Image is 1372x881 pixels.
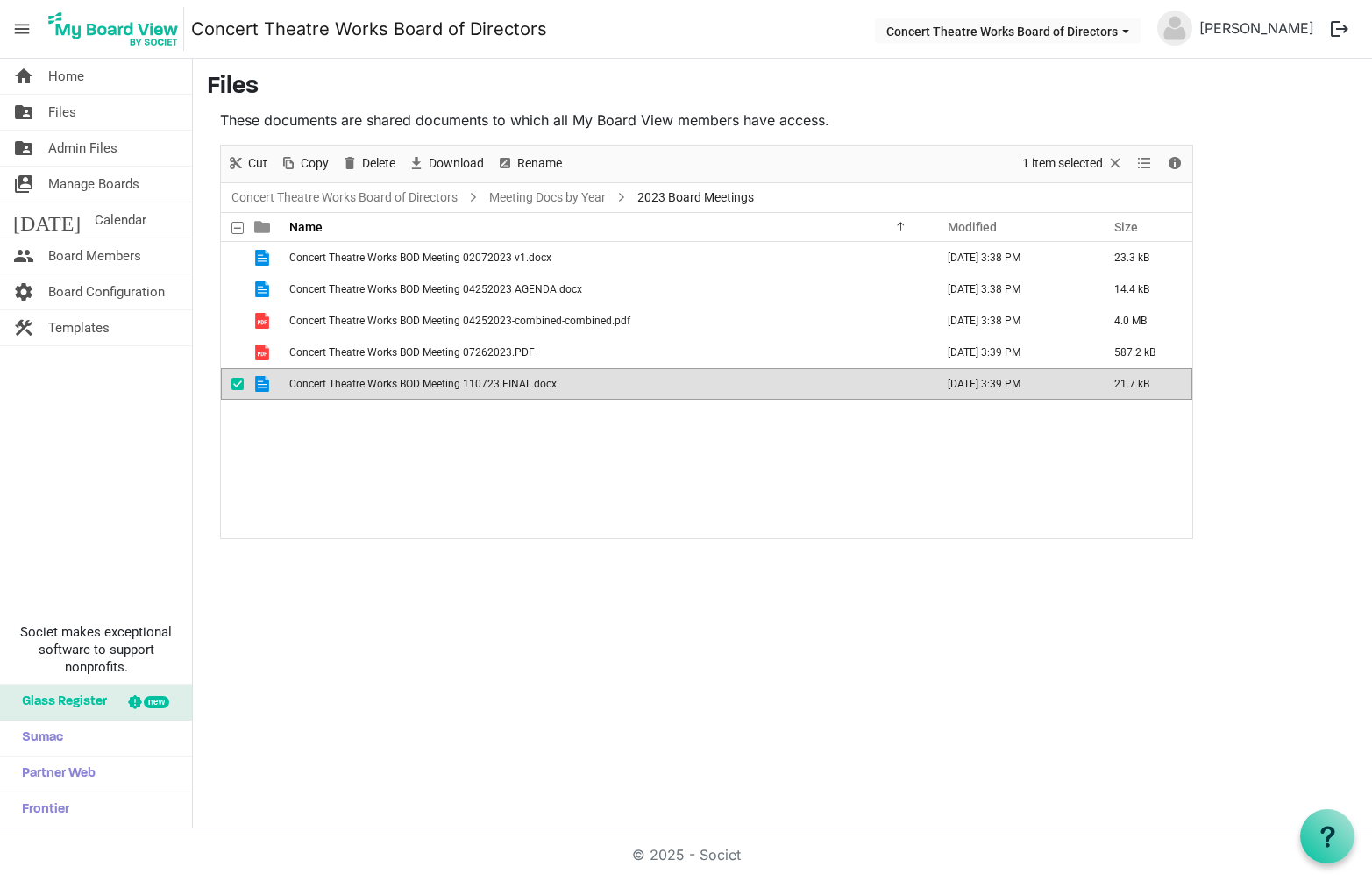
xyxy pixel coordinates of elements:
[284,337,929,368] td: Concert Theatre Works BOD Meeting 07262023.PDF is template cell column header Name
[220,110,1193,131] p: These documents are shared documents to which all My Board View members have access.
[13,131,34,166] span: folder_shared
[284,242,929,274] td: Concert Theatre Works BOD Meeting 02072023 v1.docx is template cell column header Name
[221,242,244,274] td: checkbox
[43,7,191,51] a: My Board View Logo
[1096,368,1192,400] td: 21.7 kB is template cell column header Size
[427,153,486,174] span: Download
[1160,146,1190,182] div: Details
[1020,153,1127,174] button: Selection
[486,187,609,209] a: Meeting Docs by Year
[1096,337,1192,368] td: 587.2 kB is template cell column header Size
[13,202,81,238] span: [DATE]
[95,202,146,238] span: Calendar
[228,187,461,209] a: Concert Theatre Works Board of Directors
[13,721,63,756] span: Sumac
[284,274,929,305] td: Concert Theatre Works BOD Meeting 04252023 AGENDA.docx is template cell column header Name
[929,337,1096,368] td: October 25, 2024 3:39 PM column header Modified
[402,146,490,182] div: Download
[338,153,399,174] button: Delete
[48,59,84,94] span: Home
[948,220,997,234] span: Modified
[244,337,284,368] td: is template cell column header type
[632,846,741,863] a: © 2025 - Societ
[207,73,1358,103] h3: Files
[48,131,117,166] span: Admin Files
[929,305,1096,337] td: October 25, 2024 3:38 PM column header Modified
[1096,305,1192,337] td: 4.0 MB is template cell column header Size
[284,368,929,400] td: Concert Theatre Works BOD Meeting 110723 FINAL.docx is template cell column header Name
[1163,153,1187,174] button: Details
[144,696,169,708] div: new
[360,153,397,174] span: Delete
[5,12,39,46] span: menu
[1096,274,1192,305] td: 14.4 kB is template cell column header Size
[1020,153,1105,174] span: 1 item selected
[490,146,568,182] div: Rename
[405,153,487,174] button: Download
[224,153,271,174] button: Cut
[13,167,34,202] span: switch_account
[48,95,76,130] span: Files
[875,18,1141,43] button: Concert Theatre Works Board of Directors dropdownbutton
[1016,146,1130,182] div: Clear selection
[289,315,630,327] span: Concert Theatre Works BOD Meeting 04252023-combined-combined.pdf
[515,153,564,174] span: Rename
[13,274,34,309] span: settings
[43,7,184,51] img: My Board View Logo
[929,242,1096,274] td: October 25, 2024 3:38 PM column header Modified
[8,623,184,676] span: Societ makes exceptional software to support nonprofits.
[244,242,284,274] td: is template cell column header type
[274,146,335,182] div: Copy
[221,368,244,400] td: checkbox
[13,792,69,828] span: Frontier
[1130,146,1160,182] div: View
[48,274,165,309] span: Board Configuration
[13,757,96,792] span: Partner Web
[335,146,402,182] div: Delete
[13,59,34,94] span: home
[221,274,244,305] td: checkbox
[244,305,284,337] td: is template cell column header type
[289,283,582,295] span: Concert Theatre Works BOD Meeting 04252023 AGENDA.docx
[289,252,551,264] span: Concert Theatre Works BOD Meeting 02072023 v1.docx
[289,378,557,390] span: Concert Theatre Works BOD Meeting 110723 FINAL.docx
[1192,11,1321,46] a: [PERSON_NAME]
[246,153,269,174] span: Cut
[277,153,332,174] button: Copy
[13,95,34,130] span: folder_shared
[191,11,547,46] a: Concert Theatre Works Board of Directors
[13,238,34,274] span: people
[48,167,139,202] span: Manage Boards
[221,305,244,337] td: checkbox
[1321,11,1358,47] button: logout
[634,187,757,209] span: 2023 Board Meetings
[929,368,1096,400] td: October 25, 2024 3:39 PM column header Modified
[13,310,34,345] span: construction
[244,274,284,305] td: is template cell column header type
[1096,242,1192,274] td: 23.3 kB is template cell column header Size
[244,368,284,400] td: is template cell column header type
[299,153,331,174] span: Copy
[289,220,323,234] span: Name
[221,146,274,182] div: Cut
[494,153,565,174] button: Rename
[929,274,1096,305] td: October 25, 2024 3:38 PM column header Modified
[13,685,107,720] span: Glass Register
[1134,153,1155,174] button: View dropdownbutton
[1157,11,1192,46] img: no-profile-picture.svg
[284,305,929,337] td: Concert Theatre Works BOD Meeting 04252023-combined-combined.pdf is template cell column header Name
[48,310,110,345] span: Templates
[289,346,535,359] span: Concert Theatre Works BOD Meeting 07262023.PDF
[1114,220,1138,234] span: Size
[221,337,244,368] td: checkbox
[48,238,141,274] span: Board Members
